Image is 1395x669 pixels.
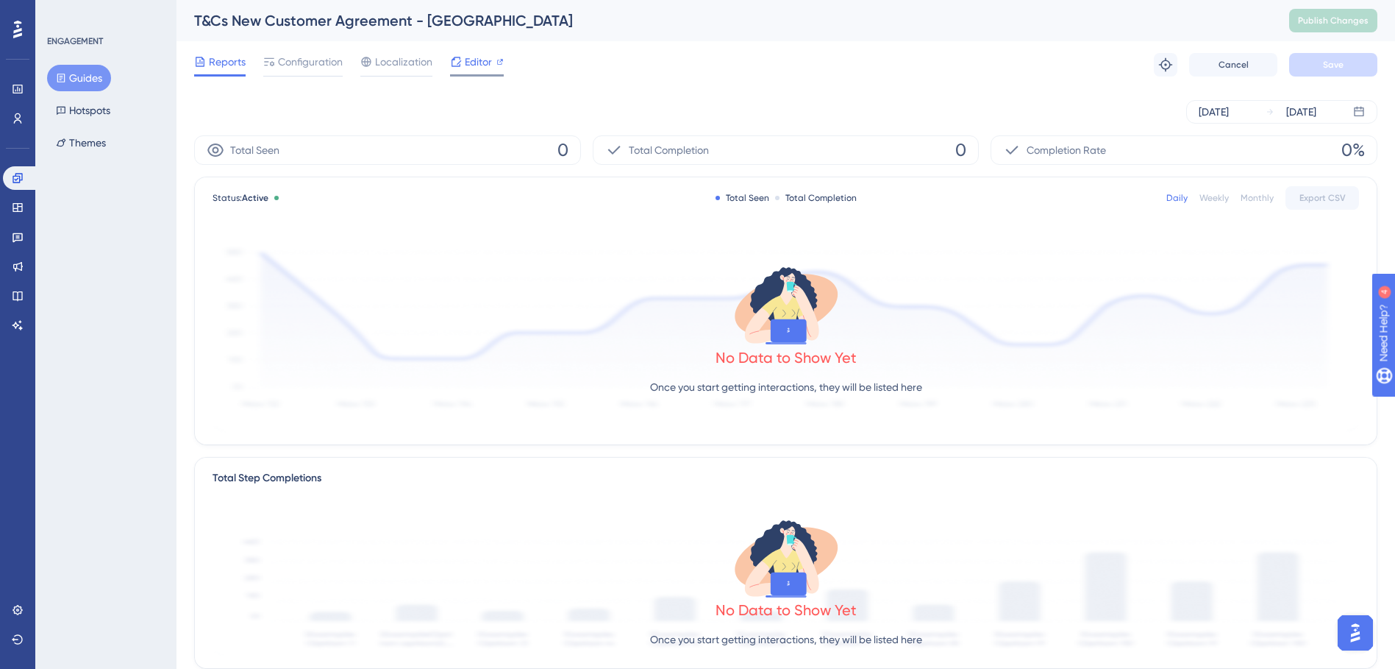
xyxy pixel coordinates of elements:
iframe: UserGuiding AI Assistant Launcher [1333,611,1377,655]
span: Total Seen [230,141,279,159]
div: ENGAGEMENT [47,35,103,47]
button: Cancel [1189,53,1277,77]
div: [DATE] [1199,103,1229,121]
span: Save [1323,59,1344,71]
span: Reports [209,53,246,71]
button: Save [1289,53,1377,77]
button: Publish Changes [1289,9,1377,32]
span: Total Completion [629,141,709,159]
div: No Data to Show Yet [716,347,857,368]
p: Once you start getting interactions, they will be listed here [650,631,922,648]
div: Monthly [1241,192,1274,204]
span: Need Help? [35,4,92,21]
span: Localization [375,53,432,71]
p: Once you start getting interactions, they will be listed here [650,378,922,396]
button: Export CSV [1285,186,1359,210]
span: 0 [557,138,568,162]
div: T&Cs New Customer Agreement - [GEOGRAPHIC_DATA] [194,10,1252,31]
div: Weekly [1199,192,1229,204]
button: Themes [47,130,115,156]
span: Editor [465,53,492,71]
div: Total Step Completions [213,470,321,487]
span: 0 [955,138,966,162]
button: Guides [47,65,111,91]
span: Cancel [1219,59,1249,71]
span: Publish Changes [1298,15,1369,26]
button: Hotspots [47,97,119,124]
div: Total Seen [716,192,769,204]
div: [DATE] [1286,103,1316,121]
span: Active [242,193,268,203]
div: Daily [1166,192,1188,204]
span: Configuration [278,53,343,71]
div: 4 [102,7,107,19]
span: Status: [213,192,268,204]
span: 0% [1341,138,1365,162]
span: Completion Rate [1027,141,1106,159]
span: Export CSV [1299,192,1346,204]
div: No Data to Show Yet [716,600,857,620]
div: Total Completion [775,192,857,204]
